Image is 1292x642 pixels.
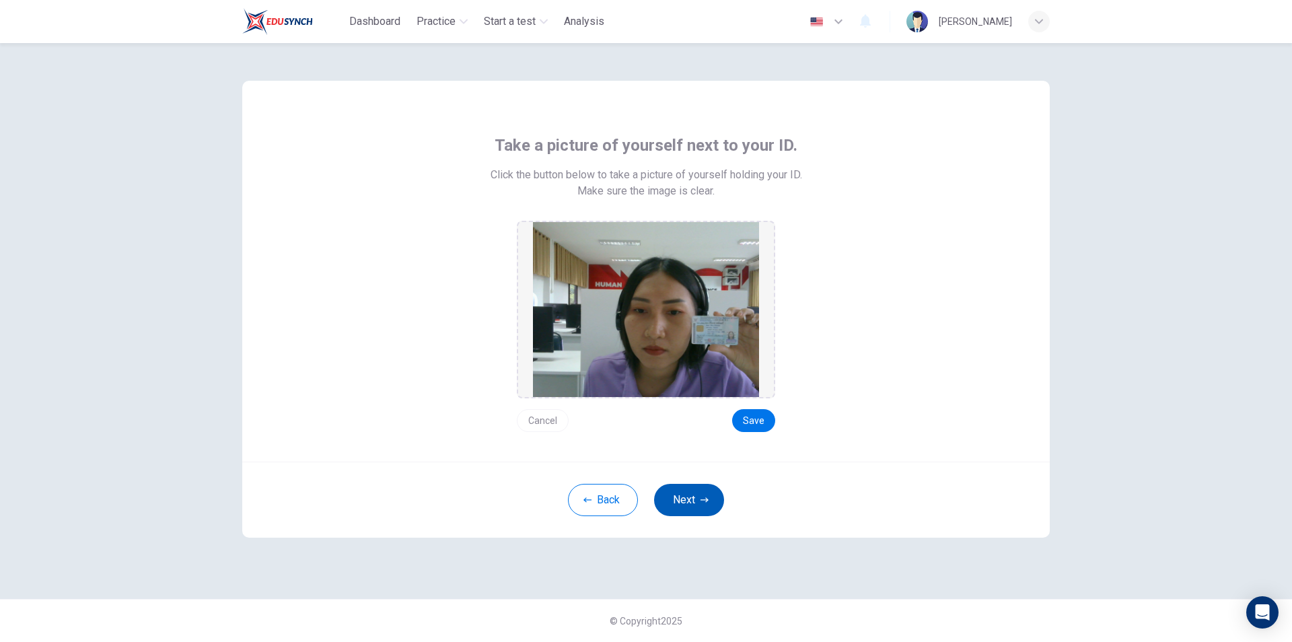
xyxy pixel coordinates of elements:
div: Open Intercom Messenger [1246,596,1279,629]
span: Analysis [564,13,604,30]
img: en [808,17,825,27]
span: Start a test [484,13,536,30]
img: preview screemshot [533,222,759,397]
a: Train Test logo [242,8,344,35]
img: Train Test logo [242,8,313,35]
span: © Copyright 2025 [610,616,682,627]
button: Cancel [517,409,569,432]
img: Profile picture [906,11,928,32]
div: [PERSON_NAME] [939,13,1012,30]
button: Start a test [478,9,553,34]
button: Dashboard [344,9,406,34]
span: Practice [417,13,456,30]
button: Save [732,409,775,432]
button: Next [654,484,724,516]
span: Make sure the image is clear. [577,183,715,199]
span: Click the button below to take a picture of yourself holding your ID. [491,167,802,183]
span: Dashboard [349,13,400,30]
button: Back [568,484,638,516]
button: Practice [411,9,473,34]
span: Take a picture of yourself next to your ID. [495,135,797,156]
button: Analysis [559,9,610,34]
